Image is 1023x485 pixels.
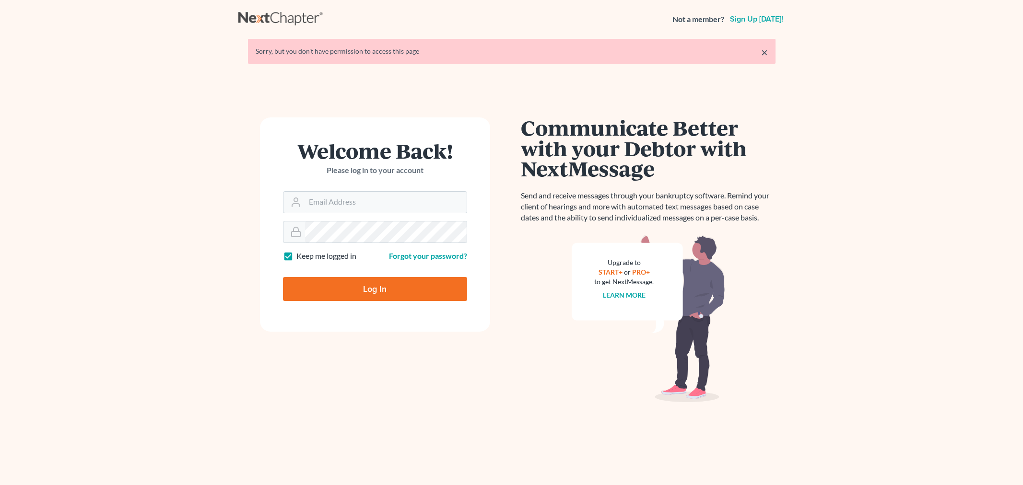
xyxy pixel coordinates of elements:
a: × [761,46,768,58]
a: Forgot your password? [389,251,467,260]
input: Email Address [305,192,467,213]
strong: Not a member? [672,14,724,25]
img: nextmessage_bg-59042aed3d76b12b5cd301f8e5b87938c9018125f34e5fa2b7a6b67550977c72.svg [572,235,725,403]
h1: Communicate Better with your Debtor with NextMessage [521,117,776,179]
p: Please log in to your account [283,165,467,176]
p: Send and receive messages through your bankruptcy software. Remind your client of hearings and mo... [521,190,776,223]
div: Upgrade to [595,258,654,267]
h1: Welcome Back! [283,140,467,161]
div: Sorry, but you don't have permission to access this page [256,46,768,56]
div: to get NextMessage. [595,277,654,287]
a: START+ [599,268,623,276]
a: Sign up [DATE]! [728,15,785,23]
a: Learn more [603,291,646,299]
a: PRO+ [632,268,650,276]
span: or [624,268,631,276]
input: Log In [283,277,467,301]
label: Keep me logged in [296,251,356,262]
